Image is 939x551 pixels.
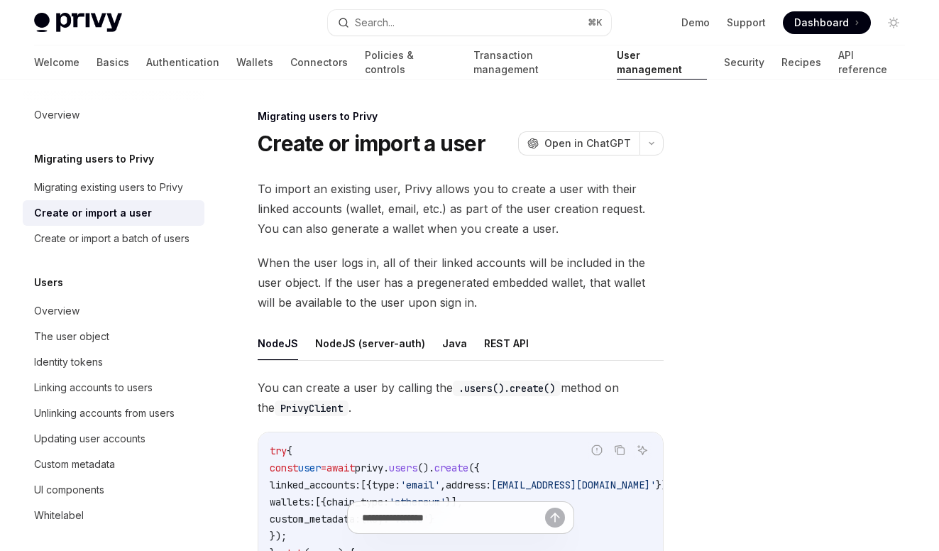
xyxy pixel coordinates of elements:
[23,298,204,324] a: Overview
[23,477,204,503] a: UI components
[34,107,79,124] div: Overview
[34,45,79,80] a: Welcome
[258,131,485,156] h1: Create or import a user
[518,131,639,156] button: Open in ChatGPT
[270,462,298,474] span: const
[34,328,109,345] div: The user object
[23,226,204,251] a: Create or import a batch of users
[484,327,529,360] button: REST API
[468,462,480,474] span: ({
[287,444,292,457] span: {
[34,302,79,320] div: Overview
[794,16,849,30] span: Dashboard
[258,378,664,418] span: You can create a user by calling the method on the .
[838,45,905,80] a: API reference
[781,45,821,80] a: Recipes
[617,45,708,80] a: User management
[34,379,153,396] div: Linking accounts to users
[355,14,395,31] div: Search...
[34,204,152,222] div: Create or import a user
[34,13,122,33] img: light logo
[23,503,204,528] a: Whitelabel
[23,200,204,226] a: Create or import a user
[23,175,204,200] a: Migrating existing users to Privy
[34,507,84,524] div: Whitelabel
[258,179,664,239] span: To import an existing user, Privy allows you to create a user with their linked accounts (wallet,...
[97,45,129,80] a: Basics
[656,479,673,491] span: }],
[400,479,440,491] span: 'email'
[23,349,204,375] a: Identity tokens
[23,375,204,400] a: Linking accounts to users
[361,479,372,491] span: [{
[453,381,561,396] code: .users().create()
[442,327,467,360] button: Java
[23,452,204,477] a: Custom metadata
[270,496,315,508] span: wallets:
[633,441,652,459] button: Ask AI
[610,441,629,459] button: Copy the contents from the code block
[23,426,204,452] a: Updating user accounts
[588,441,606,459] button: Report incorrect code
[681,16,710,30] a: Demo
[270,479,361,491] span: linked_accounts:
[275,400,348,416] code: PrivyClient
[298,462,321,474] span: user
[355,462,383,474] span: privy
[34,354,103,371] div: Identity tokens
[588,17,603,28] span: ⌘ K
[34,405,175,422] div: Unlinking accounts from users
[882,11,905,34] button: Toggle dark mode
[326,462,355,474] span: await
[434,462,468,474] span: create
[328,10,610,36] button: Search...⌘K
[491,479,656,491] span: [EMAIL_ADDRESS][DOMAIN_NAME]'
[258,109,664,124] div: Migrating users to Privy
[417,462,434,474] span: ().
[724,45,764,80] a: Security
[34,274,63,291] h5: Users
[372,479,400,491] span: type:
[270,444,287,457] span: try
[321,462,326,474] span: =
[34,230,190,247] div: Create or import a batch of users
[23,102,204,128] a: Overview
[544,136,631,151] span: Open in ChatGPT
[473,45,600,80] a: Transaction management
[236,45,273,80] a: Wallets
[146,45,219,80] a: Authentication
[34,430,145,447] div: Updating user accounts
[23,400,204,426] a: Unlinking accounts from users
[440,479,446,491] span: ,
[34,456,115,473] div: Custom metadata
[389,462,417,474] span: users
[365,45,456,80] a: Policies & controls
[258,327,298,360] button: NodeJS
[389,496,446,508] span: 'ethereum'
[783,11,871,34] a: Dashboard
[315,327,425,360] button: NodeJS (server-auth)
[23,324,204,349] a: The user object
[34,481,104,498] div: UI components
[727,16,766,30] a: Support
[545,508,565,528] button: Send message
[315,496,326,508] span: [{
[290,45,348,80] a: Connectors
[326,496,389,508] span: chain_type:
[383,462,389,474] span: .
[258,253,664,312] span: When the user logs in, all of their linked accounts will be included in the user object. If the u...
[446,479,491,491] span: address:
[34,151,154,168] h5: Migrating users to Privy
[34,179,183,196] div: Migrating existing users to Privy
[446,496,463,508] span: }],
